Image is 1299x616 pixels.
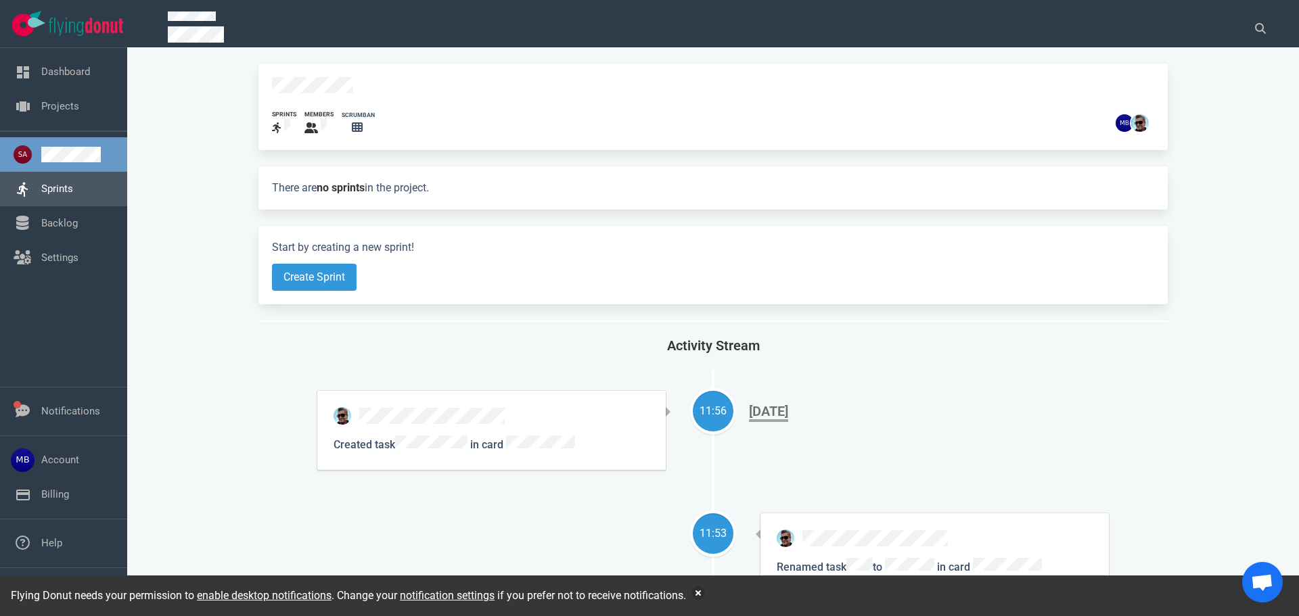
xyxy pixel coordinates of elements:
[41,66,90,78] a: Dashboard
[49,18,123,36] img: Flying Donut text logo
[667,337,760,354] span: Activity Stream
[1131,114,1149,132] img: 26
[777,529,794,547] img: 26
[693,525,733,542] div: 11:53
[41,405,100,417] a: Notifications
[272,264,357,291] button: Create Sprint
[41,537,62,549] a: Help
[272,110,296,137] a: sprints
[272,239,1154,256] p: Start by creating a new sprint!
[272,180,1154,196] p: There are in the project.
[41,183,73,195] a: Sprints
[41,454,79,466] a: Account
[468,438,575,451] span: in card
[342,111,375,120] div: scrumban
[334,435,649,454] p: Created task
[272,110,296,119] div: sprints
[304,110,334,119] div: members
[304,110,334,137] a: members
[1242,562,1283,602] div: Open de chat
[41,100,79,112] a: Projects
[41,252,78,264] a: Settings
[41,488,69,500] a: Billing
[41,217,78,229] a: Backlog
[777,558,1093,576] p: Renamed task to
[1116,114,1133,132] img: 26
[934,561,1042,573] span: in card
[317,181,365,194] strong: no sprints
[197,589,332,602] a: enable desktop notifications
[693,403,733,419] div: 11:56
[11,589,332,602] span: Flying Donut needs your permission to
[332,589,686,602] span: . Change your if you prefer not to receive notifications.
[400,589,495,602] a: notification settings
[334,407,351,425] img: 26
[749,403,788,422] div: [DATE]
